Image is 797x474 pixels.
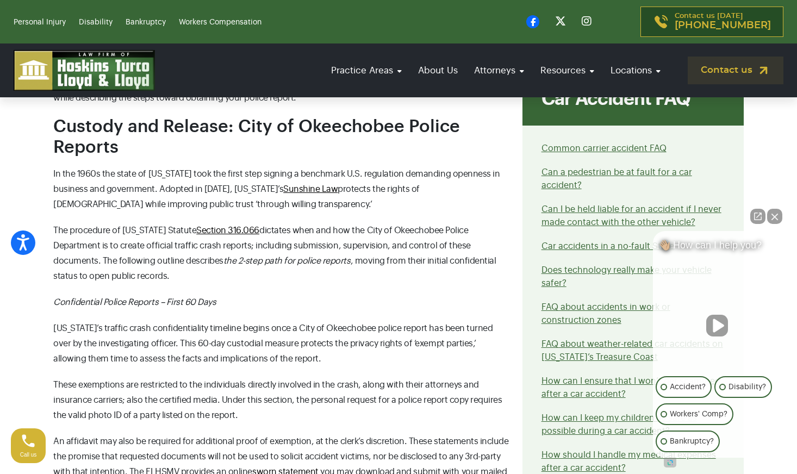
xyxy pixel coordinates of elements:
p: Accident? [670,381,706,394]
div: Car Accident FAQ [522,73,744,126]
span: Call us [20,452,37,458]
span: the 2-step path for police reports [223,257,351,265]
span: . The following outline describes [98,257,223,265]
a: Personal Injury [14,18,66,26]
div: 👋🏼 How can I help you? [653,239,781,257]
span: Confidential Police Reports – First 60 Days [53,298,216,307]
p: Disability? [728,381,766,394]
span: , moving from their initial confidential status to open public records. [53,257,496,280]
p: Workers' Comp? [670,408,727,421]
a: Open direct chat [750,209,765,224]
button: Close Intaker Chat Widget [767,209,782,224]
span: Custody and Release: City of Okeechobee Police Reports [53,118,460,156]
a: Open intaker chat [664,458,676,467]
a: Bankruptcy [126,18,166,26]
a: Can a pedestrian be at fault for a car accident? [541,168,692,190]
span: In the 1960s the state of [US_STATE] took the first step signing a benchmark U.S. regulation dema... [53,170,500,194]
span: [US_STATE]’s traffic crash confidentiality timeline begins once a City of Okeechobee police repor... [53,324,493,363]
a: Disability [79,18,113,26]
a: Car accidents in a no-fault State [541,242,674,251]
a: Can I be held liable for an accident if I never made contact with the other vehicle? [541,205,721,227]
span: These exemptions are restricted to the individuals directly involved in the crash, along with the... [53,381,502,420]
a: How can I ensure that I won’t get scammed after a car accident? [541,377,720,398]
span: dictates when and how the City of Okeechobee Police Department is to create official traffic cras... [53,226,471,265]
a: Does technology really make your vehicle safer? [541,266,712,288]
button: Unmute video [706,315,728,336]
span: [PHONE_NUMBER] [675,20,771,31]
a: Workers Compensation [179,18,261,26]
img: logo [14,50,155,91]
a: About Us [413,55,463,86]
a: Locations [605,55,666,86]
a: Contact us [688,57,783,84]
a: FAQ about accidents in work or construction zones [541,303,670,325]
a: Practice Areas [326,55,407,86]
a: Attorneys [469,55,530,86]
a: How can I keep my children as safe as possible during a car accident? [541,414,697,435]
span: protects the rights of [DEMOGRAPHIC_DATA] while improving public trust ‘through willing transpare... [53,185,420,209]
p: Bankruptcy? [670,435,714,448]
a: Section 316.066 [196,226,259,235]
a: Sunshine Law [283,185,338,194]
span: The procedure of [US_STATE] Statute [53,226,196,235]
a: Resources [535,55,600,86]
p: Contact us [DATE] [675,13,771,31]
a: Contact us [DATE][PHONE_NUMBER] [640,7,783,37]
a: FAQ about weather-related car accidents on [US_STATE]’s Treasure Coast [541,340,723,361]
a: How should I handle my medical expenses after a car accident? [541,451,716,472]
a: Common carrier accident FAQ [541,144,667,153]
